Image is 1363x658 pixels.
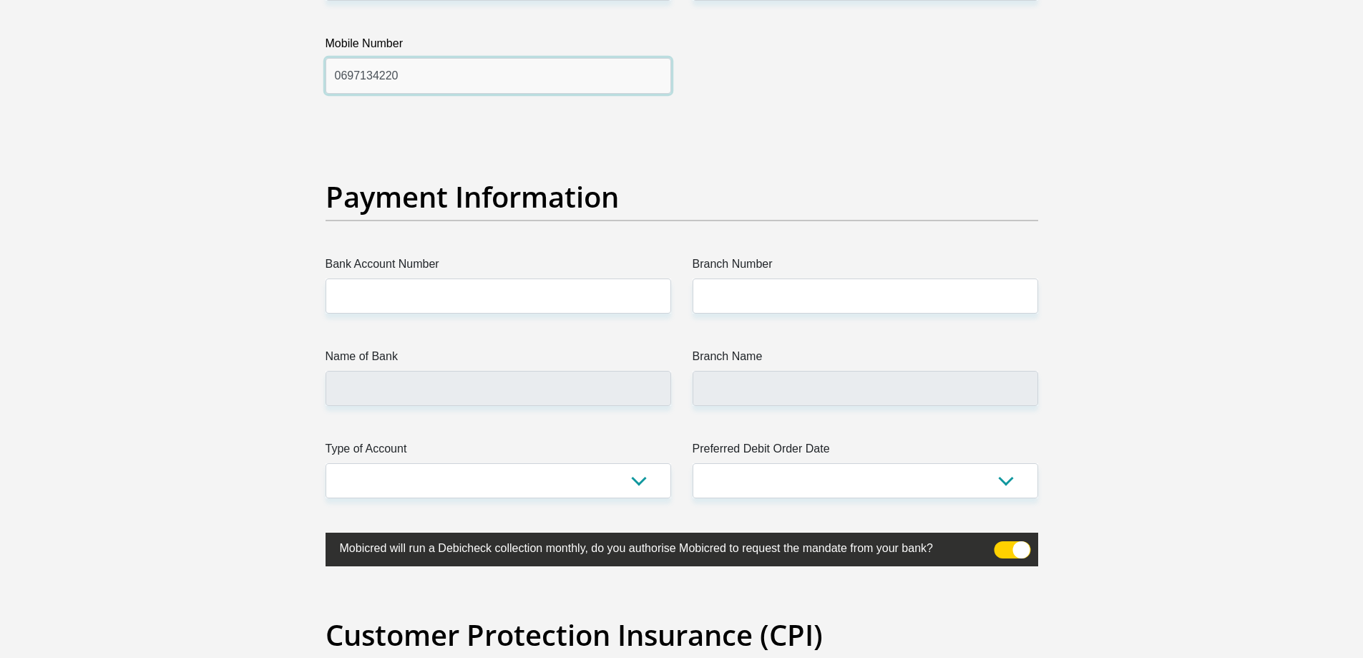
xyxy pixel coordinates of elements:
label: Mobicred will run a Debicheck collection monthly, do you authorise Mobicred to request the mandat... [326,533,967,561]
input: Branch Number [693,279,1038,314]
input: Mobile Number [326,58,671,93]
label: Name of Bank [326,348,671,371]
label: Preferred Debit Order Date [693,440,1038,463]
input: Name of Bank [326,371,671,406]
label: Branch Number [693,256,1038,279]
label: Branch Name [693,348,1038,371]
h2: Payment Information [326,180,1038,214]
input: Branch Name [693,371,1038,406]
input: Bank Account Number [326,279,671,314]
label: Type of Account [326,440,671,463]
label: Mobile Number [326,35,671,58]
label: Bank Account Number [326,256,671,279]
h2: Customer Protection Insurance (CPI) [326,618,1038,652]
